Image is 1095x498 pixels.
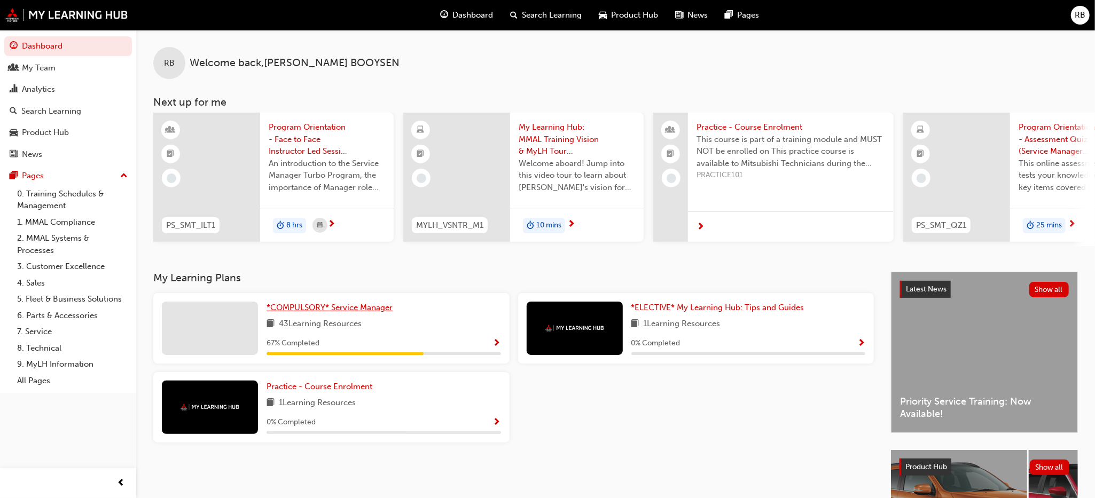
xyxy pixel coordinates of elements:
a: My Team [4,58,132,78]
span: 1 Learning Resources [279,397,356,410]
a: 7. Service [13,323,132,340]
span: booktick-icon [917,147,925,161]
span: PRACTICE101 [697,169,885,181]
div: Search Learning [21,105,81,117]
a: Latest NewsShow allPriority Service Training: Now Available! [891,272,1078,433]
h3: My Learning Plans [153,272,874,284]
span: next-icon [1068,220,1076,230]
span: learningRecordVerb_NONE-icon [167,173,176,183]
span: RB [164,57,175,69]
span: An introduction to the Service Manager Turbo Program, the importance of Manager role and Service ... [269,157,385,194]
span: Program Orientation - Face to Face Instructor Led Session (Service Manager Turbo Program) [269,121,385,157]
span: search-icon [10,107,17,116]
a: 9. MyLH Information [13,356,132,373]
button: Show Progress [493,337,501,350]
span: 10 mins [536,219,561,232]
span: news-icon [675,9,683,22]
span: booktick-icon [417,147,425,161]
span: chart-icon [10,85,18,94]
span: Priority Service Training: Now Available! [900,396,1069,420]
a: *ELECTIVE* My Learning Hub: Tips and Guides [631,302,809,314]
span: 0 % Completed [267,416,316,429]
a: car-iconProduct Hub [590,4,667,26]
button: Show all [1029,282,1069,297]
a: Analytics [4,80,132,99]
div: News [22,148,42,161]
span: booktick-icon [667,147,675,161]
span: next-icon [567,220,575,230]
span: guage-icon [440,9,448,22]
a: 1. MMAL Compliance [13,214,132,231]
span: RB [1075,9,1086,21]
a: news-iconNews [667,4,716,26]
span: Show Progress [493,418,501,428]
a: *COMPULSORY* Service Manager [267,302,397,314]
span: Welcome back , [PERSON_NAME] BOOYSEN [190,57,400,69]
div: My Team [22,62,56,74]
span: 8 hrs [286,219,302,232]
span: news-icon [10,150,18,160]
a: 6. Parts & Accessories [13,307,132,324]
span: Product Hub [905,462,947,471]
span: Welcome aboard! Jump into this video tour to learn about [PERSON_NAME]'s vision for your learning... [519,157,635,194]
span: PS_SMT_ILT1 [166,219,215,232]
span: Dashboard [452,9,493,21]
img: mmal [181,404,239,410]
span: Show Progress [493,339,501,349]
span: 25 mins [1036,219,1062,232]
span: learningRecordVerb_NONE-icon [417,173,426,183]
span: 43 Learning Resources [279,318,362,331]
a: All Pages [13,373,132,389]
span: MYLH_VSNTR_M1 [416,219,483,232]
span: *COMPULSORY* Service Manager [267,303,393,312]
a: Latest NewsShow all [900,281,1069,298]
a: Product Hub [4,123,132,143]
span: Latest News [906,284,947,294]
span: people-icon [667,123,675,137]
span: 1 Learning Resources [644,318,721,331]
img: mmal [545,325,604,331]
a: Practice - Course Enrolment [267,381,377,393]
span: Practice - Course Enrolment [267,382,372,391]
a: Practice - Course EnrolmentThis course is part of a training module and MUST NOT be enrolled on T... [653,113,894,242]
span: up-icon [120,169,128,183]
a: guage-iconDashboard [432,4,502,26]
span: prev-icon [118,477,126,490]
span: booktick-icon [167,147,175,161]
a: pages-iconPages [716,4,768,26]
span: This course is part of a training module and MUST NOT be enrolled on This practice course is avai... [697,133,885,170]
span: Practice - Course Enrolment [697,121,885,133]
span: search-icon [510,9,518,22]
span: next-icon [327,220,335,230]
span: *ELECTIVE* My Learning Hub: Tips and Guides [631,303,804,312]
button: DashboardMy TeamAnalyticsSearch LearningProduct HubNews [4,34,132,166]
span: pages-icon [10,171,18,181]
a: Product HubShow all [900,459,1069,476]
button: Show Progress [857,337,865,350]
a: News [4,145,132,164]
span: My Learning Hub: MMAL Training Vision & MyLH Tour (Elective) [519,121,635,157]
span: Pages [737,9,759,21]
span: learningResourceType_INSTRUCTOR_LED-icon [167,123,175,137]
span: book-icon [267,397,275,410]
a: 8. Technical [13,340,132,357]
a: PS_SMT_ILT1Program Orientation - Face to Face Instructor Led Session (Service Manager Turbo Progr... [153,113,394,242]
div: Pages [22,170,44,182]
a: 3. Customer Excellence [13,258,132,275]
a: MYLH_VSNTR_M1My Learning Hub: MMAL Training Vision & MyLH Tour (Elective)Welcome aboard! Jump int... [403,113,644,242]
a: 0. Training Schedules & Management [13,186,132,214]
span: duration-icon [277,219,284,233]
span: duration-icon [1027,219,1034,233]
span: 0 % Completed [631,337,681,350]
span: PS_SMT_QZ1 [916,219,966,232]
span: News [687,9,708,21]
button: RB [1071,6,1090,25]
div: Product Hub [22,127,69,139]
a: Dashboard [4,36,132,56]
span: car-icon [10,128,18,138]
a: search-iconSearch Learning [502,4,590,26]
a: Search Learning [4,101,132,121]
span: people-icon [10,64,18,73]
span: Search Learning [522,9,582,21]
div: Analytics [22,83,55,96]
